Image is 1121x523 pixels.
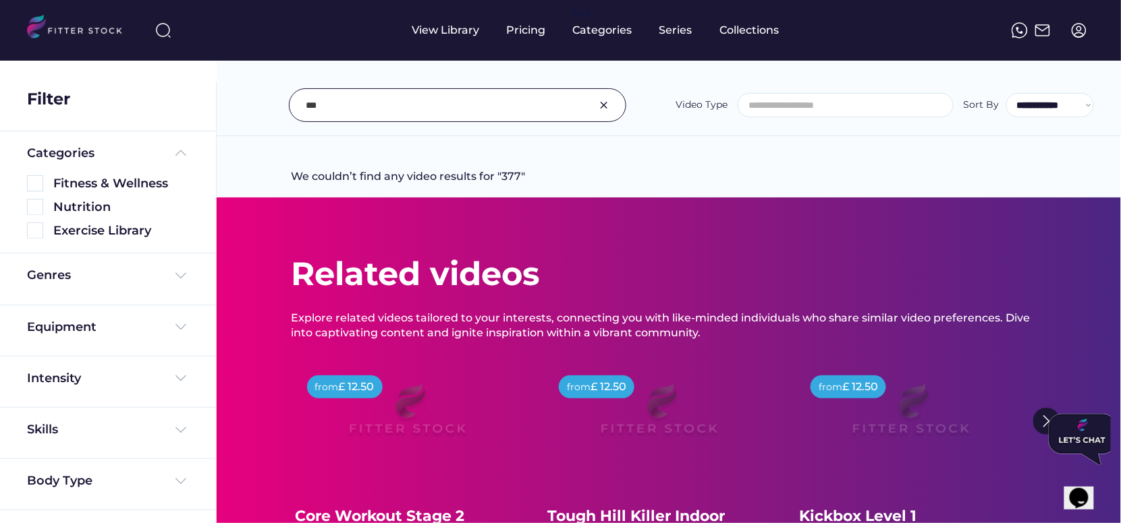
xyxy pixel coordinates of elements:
img: Rectangle%205126.svg [27,199,43,215]
div: Skills [27,421,61,438]
img: Group%201000002322%20%281%29.svg [1033,408,1060,435]
img: Frame%20%285%29.svg [173,145,189,161]
div: Intensity [27,370,81,387]
div: from [567,381,591,394]
div: Related videos [291,251,539,297]
iframe: chat widget [1043,408,1111,470]
iframe: chat widget [1064,469,1108,510]
div: from [819,381,842,394]
img: meteor-icons_whatsapp%20%281%29.svg [1012,22,1028,38]
div: from [315,381,339,394]
div: We couldn’t find any video results for "377" [291,169,525,197]
div: Collections [720,23,780,38]
div: Nutrition [53,199,189,216]
div: Video Type [676,98,728,112]
div: Series [659,23,693,38]
div: Body Type [27,472,92,489]
img: Frame%20%284%29.svg [173,319,189,335]
div: Filter [27,88,70,111]
img: search-normal%203.svg [155,22,171,38]
img: Frame%2079%20%281%29.svg [572,367,745,464]
img: Frame%20%284%29.svg [173,370,189,386]
img: LOGO.svg [27,15,134,42]
img: Frame%20%284%29.svg [173,473,189,489]
img: Rectangle%205126.svg [27,175,43,191]
img: Chat attention grabber [5,5,73,57]
img: Frame%2079%20%281%29.svg [824,367,997,464]
div: Fitness & Wellness [53,175,189,192]
div: fvck [573,7,591,20]
div: Categories [27,145,94,162]
img: Group%201000002326.svg [596,97,612,113]
img: Frame%2079%20%281%29.svg [321,367,493,464]
img: Frame%20%284%29.svg [173,422,189,438]
img: profile-circle.svg [1071,22,1087,38]
div: Equipment [27,319,97,336]
div: Sort By [964,98,1000,112]
div: Exercise Library [53,222,189,239]
div: Pricing [507,23,546,38]
div: Explore related videos tailored to your interests, connecting you with like-minded individuals wh... [291,311,1047,341]
div: Genres [27,267,71,284]
img: Rectangle%205126.svg [27,222,43,239]
div: View Library [412,23,480,38]
img: Frame%2051.svg [1035,22,1051,38]
img: Frame%20%284%29.svg [173,268,189,284]
div: Categories [573,23,632,38]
